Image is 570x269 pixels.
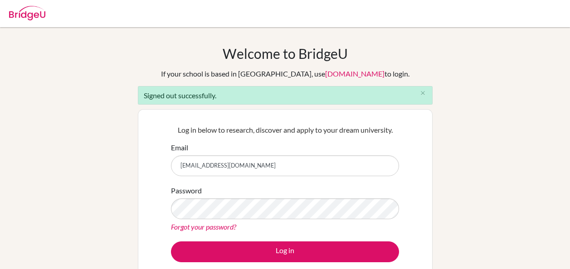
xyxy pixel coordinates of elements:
a: [DOMAIN_NAME] [325,69,385,78]
button: Close [414,86,432,100]
label: Password [171,185,202,196]
h1: Welcome to BridgeU [223,45,348,62]
button: Log in [171,241,399,262]
label: Email [171,142,188,153]
a: Forgot your password? [171,222,236,231]
p: Log in below to research, discover and apply to your dream university. [171,125,399,135]
div: If your school is based in [GEOGRAPHIC_DATA], use to login. [161,68,409,79]
i: close [419,90,426,96]
img: Bridge-U [9,6,45,20]
div: Signed out successfully. [138,86,433,105]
